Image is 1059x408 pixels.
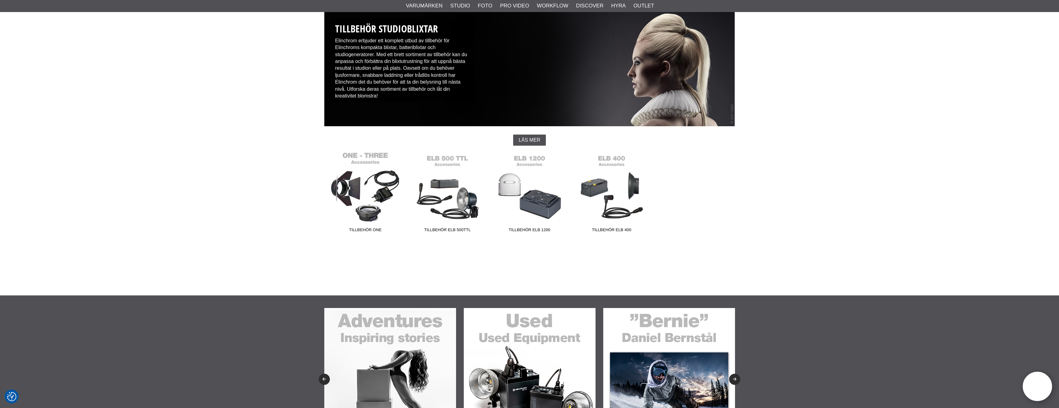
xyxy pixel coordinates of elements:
[406,152,488,235] a: Tillbehör ELB 500TTL
[729,374,740,385] button: Next
[611,2,626,10] a: Hyra
[7,392,16,401] img: Revisit consent button
[7,391,16,402] button: Samtyckesinställningar
[537,2,568,10] a: Workflow
[450,2,470,10] a: Studio
[571,227,653,235] span: Tillbehör ELB 400
[406,227,488,235] span: Tillbehör ELB 500TTL
[571,152,653,235] a: Tillbehör ELB 400
[324,152,406,235] a: Tillbehör ONE
[319,374,330,385] button: Previous
[406,2,443,10] a: Varumärken
[633,2,654,10] a: Outlet
[488,152,571,235] a: Tillbehör ELB 1200
[488,227,571,235] span: Tillbehör ELB 1200
[330,17,474,102] div: Elinchrom erbjuder ett komplett utbud av tillbehör för Elinchroms kompakta blixtar, batteriblixta...
[335,22,470,36] h1: Tillbehör Studioblixtar
[324,11,735,126] img: Studioblixtar / Fotograf John Hagby
[478,2,492,10] a: Foto
[519,137,540,143] span: Läs mer
[500,2,529,10] a: Pro Video
[324,227,406,235] span: Tillbehör ONE
[576,2,604,10] a: Discover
